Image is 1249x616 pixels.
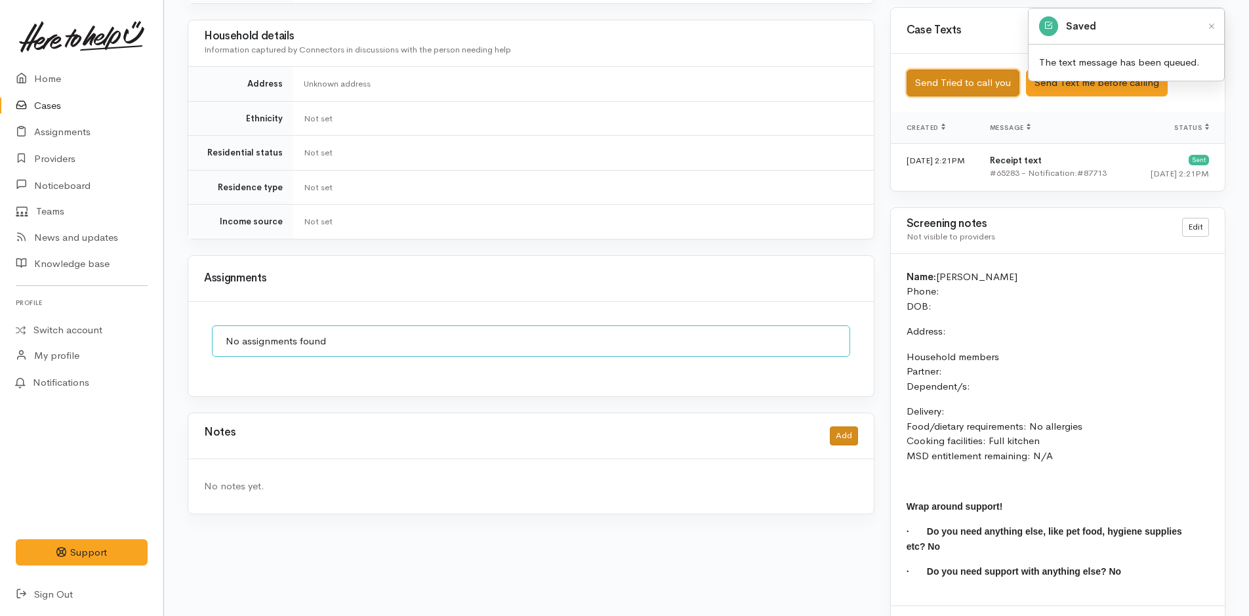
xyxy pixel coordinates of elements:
p: Delivery: Food/dietary requirements: No allergies Cooking facilities: Full kitchen MSD entitlemen... [907,404,1209,463]
div: [DATE] 2:21PM [1142,167,1209,180]
span: Wrap around support! [907,501,1003,512]
div: Unknown address [304,77,858,91]
div: Not visible to providers [907,230,1166,243]
td: Residential status [188,136,293,171]
button: Support [16,539,148,566]
span: Information captured by Connectors in discussions with the person needing help [204,44,511,55]
span: Message [990,123,1031,132]
strong: Saved [1066,19,1096,34]
span: Created [907,123,946,132]
span: Not set [304,216,333,227]
h3: Screening notes [907,218,1166,230]
a: Edit [1182,218,1209,237]
p: Address: [907,324,1209,339]
span: · Do you need anything else, like pet food, hygiene supplies etc? No [907,526,1182,552]
h3: Assignments [204,272,858,285]
button: Send Tried to call you [907,70,1019,96]
button: Send Text me before calling [1026,70,1168,96]
b: Receipt text [990,155,1042,166]
div: Sent [1189,155,1209,165]
p: Household members Partner: Dependent/s: [907,350,1209,394]
div: #65283 - Notification:#87713 [990,167,1121,180]
div: No notes yet. [204,479,858,494]
td: Ethnicity [188,101,293,136]
b: Name: [907,270,936,283]
div: The text message has been queued. [1029,45,1224,81]
span: Not set [304,182,333,193]
span: · Do you need support with anything else? No [907,566,1121,577]
h6: Profile [16,294,148,312]
span: Not set [304,113,333,124]
h3: Household details [204,30,858,43]
span: Not set [304,147,333,158]
p: [PERSON_NAME] Phone: DOB: [907,270,1209,314]
div: No assignments found [212,325,850,358]
td: [DATE] 2:21PM [891,143,979,191]
td: Residence type [188,170,293,205]
button: Add [830,426,858,445]
td: Address [188,67,293,102]
h3: Notes [204,426,235,445]
span: Status [1174,123,1209,132]
td: Income source [188,205,293,239]
h3: Case Texts [907,24,1209,37]
button: Close [1204,19,1219,34]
